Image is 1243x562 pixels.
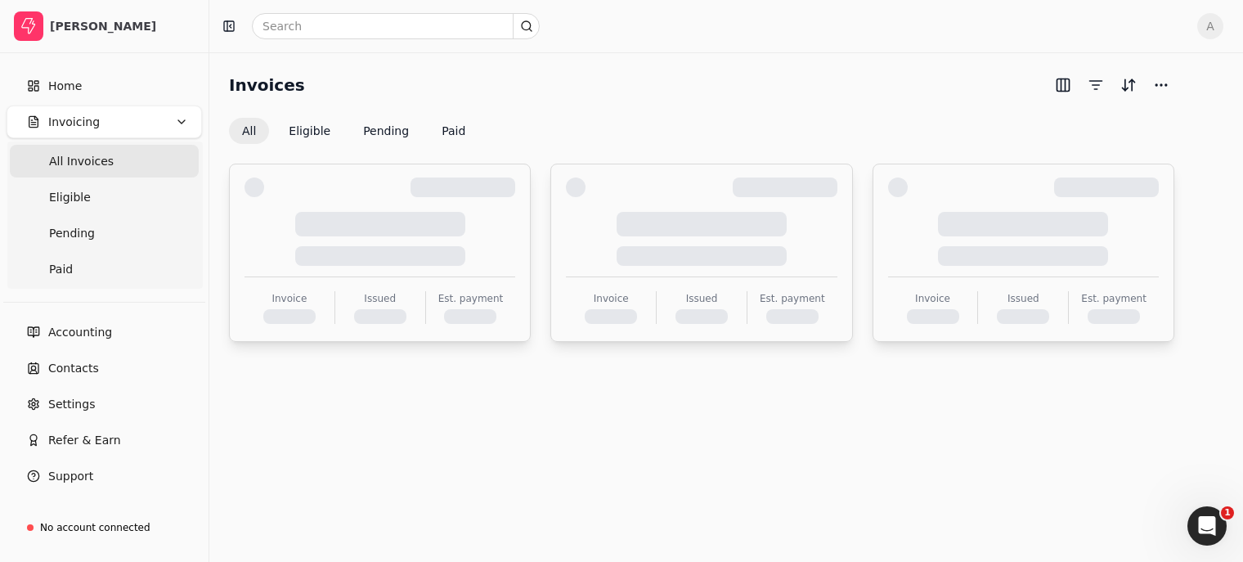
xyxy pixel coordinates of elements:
[7,316,202,348] a: Accounting
[1081,291,1147,306] div: Est. payment
[48,396,95,413] span: Settings
[10,253,199,285] a: Paid
[686,291,718,306] div: Issued
[252,13,540,39] input: Search
[429,118,478,144] button: Paid
[594,291,629,306] div: Invoice
[1007,291,1039,306] div: Issued
[1197,13,1223,39] button: A
[915,291,950,306] div: Invoice
[7,70,202,102] a: Home
[229,118,269,144] button: All
[7,388,202,420] a: Settings
[10,217,199,250] a: Pending
[350,118,422,144] button: Pending
[1148,72,1174,98] button: More
[10,145,199,178] a: All Invoices
[7,106,202,138] button: Invoicing
[49,153,114,170] span: All Invoices
[48,468,93,485] span: Support
[438,291,504,306] div: Est. payment
[229,118,478,144] div: Invoice filter options
[1187,506,1227,546] iframe: Intercom live chat
[10,181,199,214] a: Eligible
[271,291,307,306] div: Invoice
[7,424,202,456] button: Refer & Earn
[40,520,150,535] div: No account connected
[49,261,73,278] span: Paid
[48,360,99,377] span: Contacts
[50,18,195,34] div: [PERSON_NAME]
[7,460,202,492] button: Support
[1115,72,1142,98] button: Sort
[48,114,100,131] span: Invoicing
[49,189,91,206] span: Eligible
[7,352,202,384] a: Contacts
[276,118,343,144] button: Eligible
[49,225,95,242] span: Pending
[364,291,396,306] div: Issued
[760,291,825,306] div: Est. payment
[48,78,82,95] span: Home
[229,72,305,98] h2: Invoices
[48,432,121,449] span: Refer & Earn
[48,324,112,341] span: Accounting
[1221,506,1234,519] span: 1
[7,513,202,542] a: No account connected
